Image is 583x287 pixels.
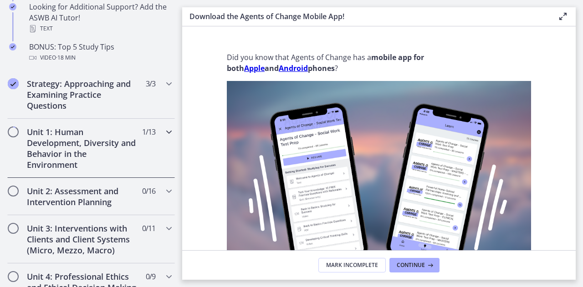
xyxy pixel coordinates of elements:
strong: and [265,63,279,73]
span: 0 / 11 [142,223,155,234]
h3: Download the Agents of Change Mobile App! [189,11,543,22]
h2: Unit 2: Assessment and Intervention Planning [27,186,138,207]
span: 0 / 16 [142,186,155,196]
div: Text [29,23,171,34]
button: Mark Incomplete [318,258,386,272]
div: BONUS: Top 5 Study Tips [29,41,171,63]
h2: Strategy: Approaching and Examining Practice Questions [27,78,138,111]
h2: Unit 3: Interventions with Clients and Client Systems (Micro, Mezzo, Macro) [27,223,138,256]
strong: phones [308,63,335,73]
i: Completed [9,3,16,10]
div: Video [29,52,171,63]
h2: Unit 1: Human Development, Diversity and Behavior in the Environment [27,126,138,170]
span: 0 / 9 [146,271,155,282]
div: Looking for Additional Support? Add the ASWB AI Tutor! [29,1,171,34]
span: 3 / 3 [146,78,155,89]
span: Mark Incomplete [326,262,378,269]
p: Did you know that Agents of Change has a ? [227,52,531,74]
a: Android [279,63,308,73]
button: Continue [389,258,440,272]
span: Continue [397,262,425,269]
i: Completed [9,43,16,50]
i: Completed [8,78,19,89]
a: Apple [244,63,265,73]
span: 1 / 13 [142,126,155,137]
span: · 18 min [56,52,76,63]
